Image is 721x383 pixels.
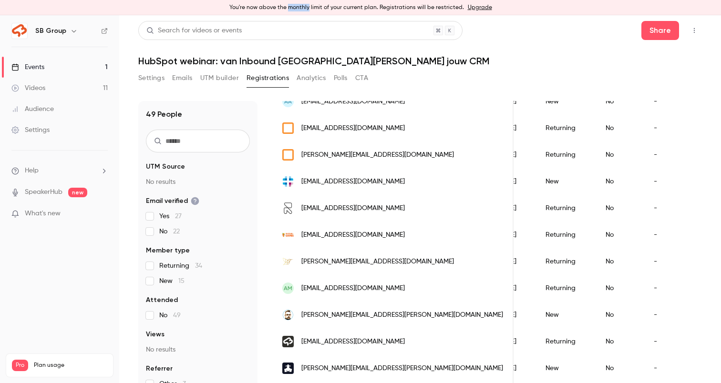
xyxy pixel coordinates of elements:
[284,97,292,106] span: AA
[301,97,405,107] span: [EMAIL_ADDRESS][DOMAIN_NAME]
[146,364,173,373] span: Referrer
[284,284,292,292] span: AM
[146,196,199,206] span: Email verified
[282,122,294,134] img: linteloo.nl
[536,302,596,328] div: New
[596,195,644,222] div: No
[596,222,644,248] div: No
[596,328,644,355] div: No
[536,355,596,382] div: New
[282,363,294,374] img: scandiagear.com
[301,257,454,267] span: [PERSON_NAME][EMAIL_ADDRESS][DOMAIN_NAME]
[172,71,192,86] button: Emails
[138,55,702,67] h1: HubSpot webinar: van Inbound [GEOGRAPHIC_DATA][PERSON_NAME] jouw CRM
[11,125,50,135] div: Settings
[247,71,289,86] button: Registrations
[468,4,492,11] a: Upgrade
[282,309,294,321] img: verkroost.com
[536,248,596,275] div: Returning
[596,248,644,275] div: No
[35,26,66,36] h6: SB Group
[536,115,596,141] div: Returning
[282,256,294,267] img: untapped.business
[301,177,405,187] span: [EMAIL_ADDRESS][DOMAIN_NAME]
[159,227,180,236] span: No
[11,62,44,72] div: Events
[159,276,185,286] span: New
[173,312,181,319] span: 49
[536,222,596,248] div: Returning
[596,275,644,302] div: No
[355,71,368,86] button: CTA
[301,150,454,160] span: [PERSON_NAME][EMAIL_ADDRESS][DOMAIN_NAME]
[644,355,681,382] div: -
[301,310,503,320] span: [PERSON_NAME][EMAIL_ADDRESS][PERSON_NAME][DOMAIN_NAME]
[138,71,165,86] button: Settings
[282,176,294,187] img: rijnstate.nl
[25,166,39,176] span: Help
[282,336,294,347] img: socialbrothers.nl
[146,345,250,354] p: No results
[173,228,180,235] span: 22
[644,168,681,195] div: -
[195,262,202,269] span: 34
[12,360,28,371] span: Pro
[68,188,87,197] span: new
[301,363,503,373] span: [PERSON_NAME][EMAIL_ADDRESS][PERSON_NAME][DOMAIN_NAME]
[25,187,62,197] a: SpeakerHub
[596,115,644,141] div: No
[282,233,294,237] img: puzzlesandgames.nl
[644,275,681,302] div: -
[536,195,596,222] div: Returning
[334,71,348,86] button: Polls
[641,21,679,40] button: Share
[200,71,239,86] button: UTM builder
[536,168,596,195] div: New
[12,23,27,39] img: SB Group
[297,71,326,86] button: Analytics
[282,149,294,161] img: linteloo.nl
[596,88,644,115] div: No
[25,209,61,219] span: What's new
[282,202,294,214] img: railforum.nl
[644,248,681,275] div: -
[596,355,644,382] div: No
[596,168,644,195] div: No
[536,88,596,115] div: New
[301,283,405,293] span: [EMAIL_ADDRESS][DOMAIN_NAME]
[644,328,681,355] div: -
[146,330,165,339] span: Views
[644,302,681,328] div: -
[146,246,190,255] span: Member type
[159,261,202,271] span: Returning
[178,278,185,284] span: 15
[596,141,644,168] div: No
[159,212,182,221] span: Yes
[11,83,45,93] div: Videos
[11,104,54,114] div: Audience
[536,275,596,302] div: Returning
[644,222,681,248] div: -
[644,88,681,115] div: -
[146,109,182,120] h1: 49 People
[11,166,108,176] li: help-dropdown-opener
[96,210,108,218] iframe: Noticeable Trigger
[146,177,250,187] p: No results
[301,123,405,133] span: [EMAIL_ADDRESS][DOMAIN_NAME]
[644,141,681,168] div: -
[34,362,107,369] span: Plan usage
[644,115,681,141] div: -
[146,26,242,36] div: Search for videos or events
[596,302,644,328] div: No
[536,328,596,355] div: Returning
[146,295,178,305] span: Attended
[301,203,405,213] span: [EMAIL_ADDRESS][DOMAIN_NAME]
[301,230,405,240] span: [EMAIL_ADDRESS][DOMAIN_NAME]
[301,337,405,347] span: [EMAIL_ADDRESS][DOMAIN_NAME]
[644,195,681,222] div: -
[536,141,596,168] div: Returning
[146,162,185,171] span: UTM Source
[159,311,181,320] span: No
[175,213,182,220] span: 27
